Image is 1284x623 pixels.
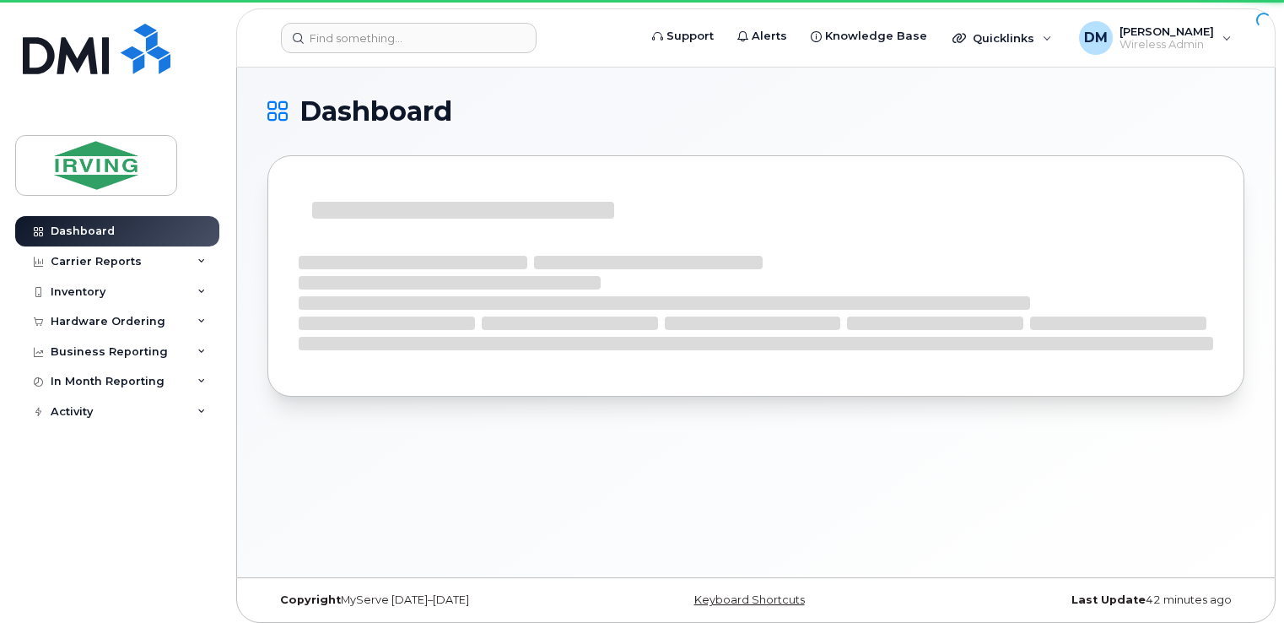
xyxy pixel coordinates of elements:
[694,593,805,606] a: Keyboard Shortcuts
[299,99,452,124] span: Dashboard
[1071,593,1146,606] strong: Last Update
[919,593,1244,607] div: 42 minutes ago
[280,593,341,606] strong: Copyright
[267,593,593,607] div: MyServe [DATE]–[DATE]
